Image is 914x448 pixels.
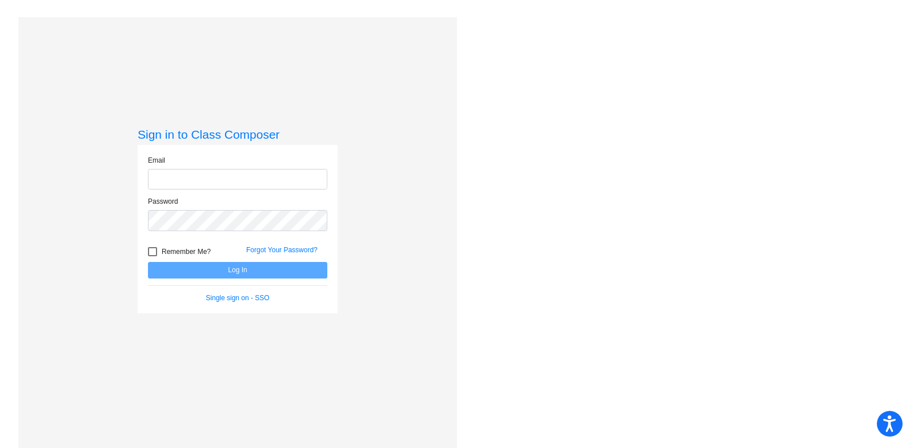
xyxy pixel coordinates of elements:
label: Password [148,196,178,207]
h3: Sign in to Class Composer [138,127,338,142]
a: Forgot Your Password? [246,246,318,254]
label: Email [148,155,165,166]
a: Single sign on - SSO [206,294,269,302]
span: Remember Me? [162,245,211,259]
button: Log In [148,262,327,279]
